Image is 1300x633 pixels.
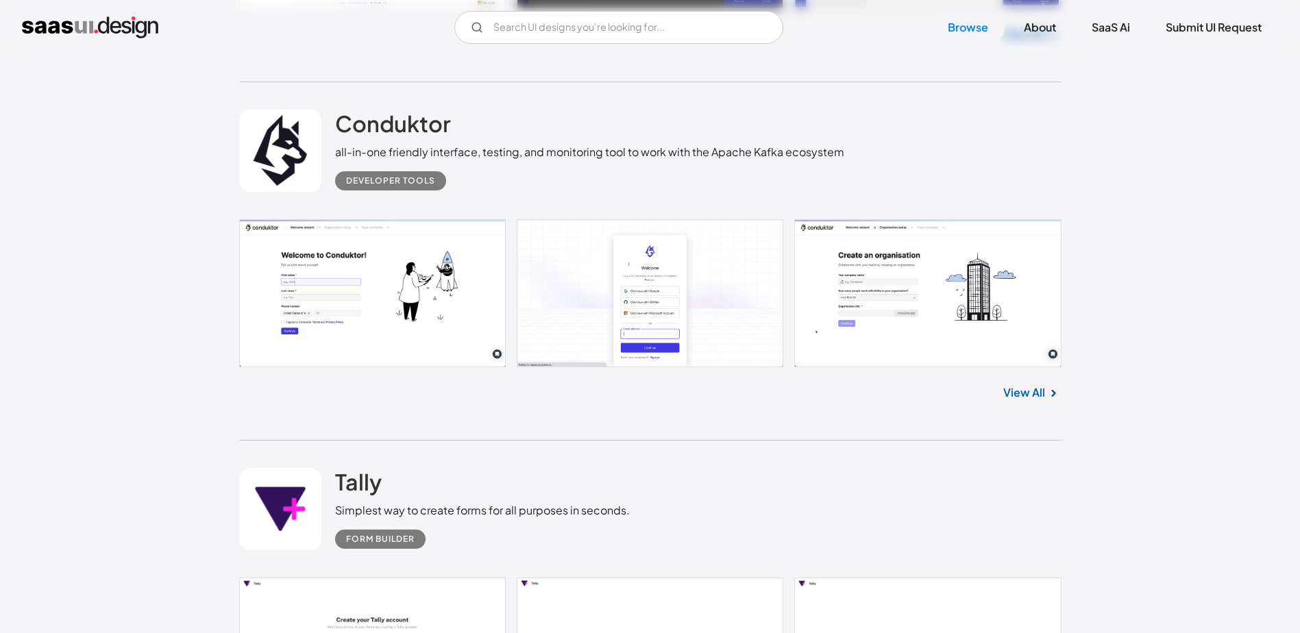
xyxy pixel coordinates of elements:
[931,12,1005,42] a: Browse
[346,531,415,547] div: Form Builder
[1149,12,1278,42] a: Submit UI Request
[335,468,382,495] h2: Tally
[335,110,451,137] h2: Conduktor
[454,11,783,44] form: Email Form
[346,173,435,189] div: Developer tools
[335,144,844,160] div: all-in-one friendly interface, testing, and monitoring tool to work with the Apache Kafka ecosystem
[335,468,382,502] a: Tally
[335,110,451,144] a: Conduktor
[1007,12,1072,42] a: About
[1003,384,1045,401] a: View All
[22,16,158,38] a: home
[1075,12,1146,42] a: SaaS Ai
[454,11,783,44] input: Search UI designs you're looking for...
[335,502,630,519] div: Simplest way to create forms for all purposes in seconds.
